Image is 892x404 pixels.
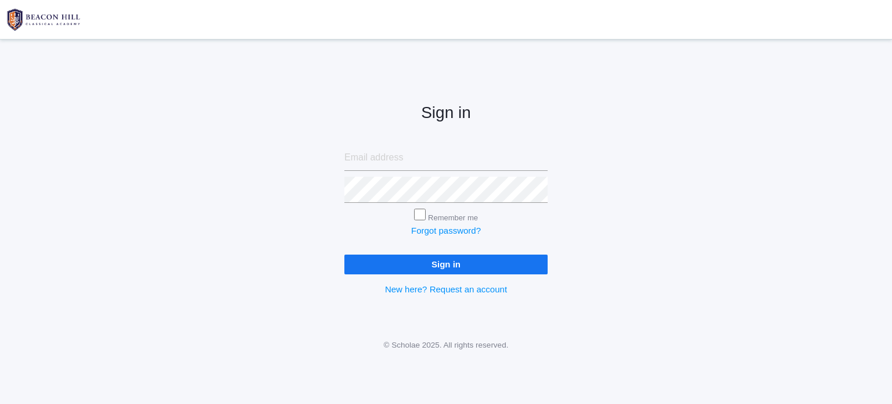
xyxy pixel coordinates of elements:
label: Remember me [428,213,478,222]
h2: Sign in [344,104,548,122]
input: Email address [344,145,548,171]
a: Forgot password? [411,226,481,235]
input: Sign in [344,255,548,274]
a: New here? Request an account [385,284,507,294]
